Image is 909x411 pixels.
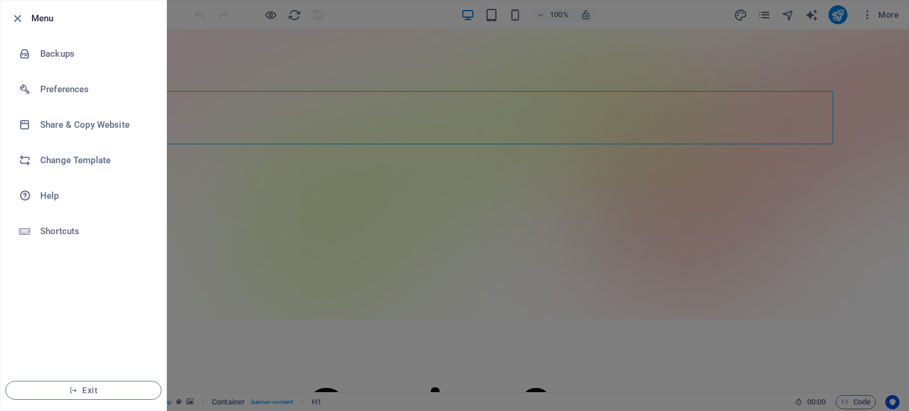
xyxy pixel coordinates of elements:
[40,224,150,238] h6: Shortcuts
[1,178,166,213] a: Help
[40,189,150,203] h6: Help
[40,82,150,96] h6: Preferences
[40,118,150,132] h6: Share & Copy Website
[15,386,151,395] span: Exit
[40,153,150,167] h6: Change Template
[40,47,150,61] h6: Backups
[31,11,157,25] h6: Menu
[5,381,162,400] button: Exit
